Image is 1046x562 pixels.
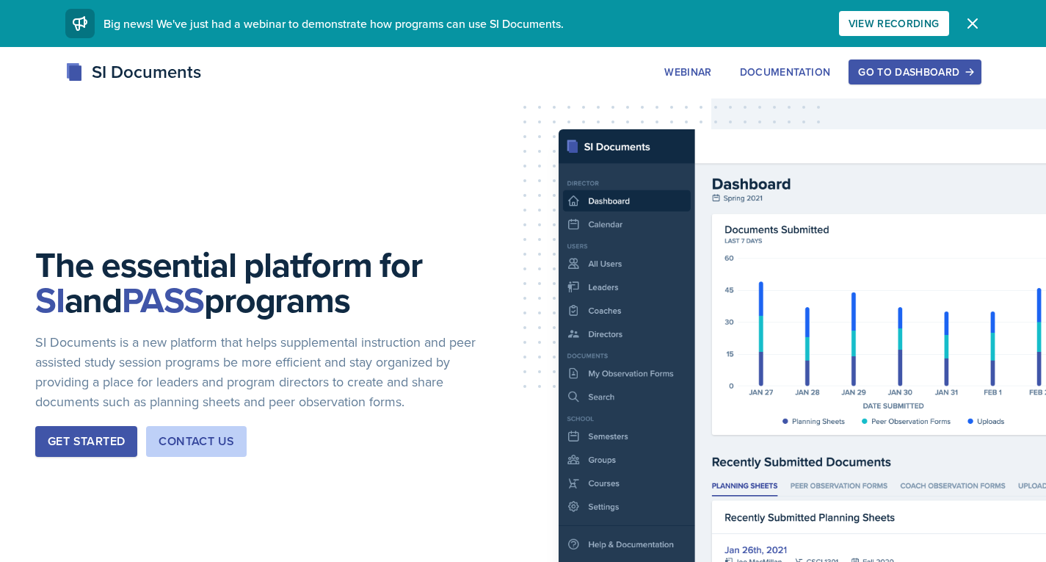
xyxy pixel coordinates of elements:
div: Documentation [740,66,831,78]
button: Get Started [35,426,137,457]
button: Webinar [655,60,721,84]
div: SI Documents [65,59,201,85]
button: Go to Dashboard [849,60,981,84]
button: View Recording [839,11,949,36]
div: Go to Dashboard [858,66,971,78]
button: Contact Us [146,426,247,457]
div: Contact Us [159,433,234,450]
div: Get Started [48,433,125,450]
button: Documentation [730,60,840,84]
span: Big news! We've just had a webinar to demonstrate how programs can use SI Documents. [103,15,564,32]
div: View Recording [849,18,940,29]
div: Webinar [664,66,711,78]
